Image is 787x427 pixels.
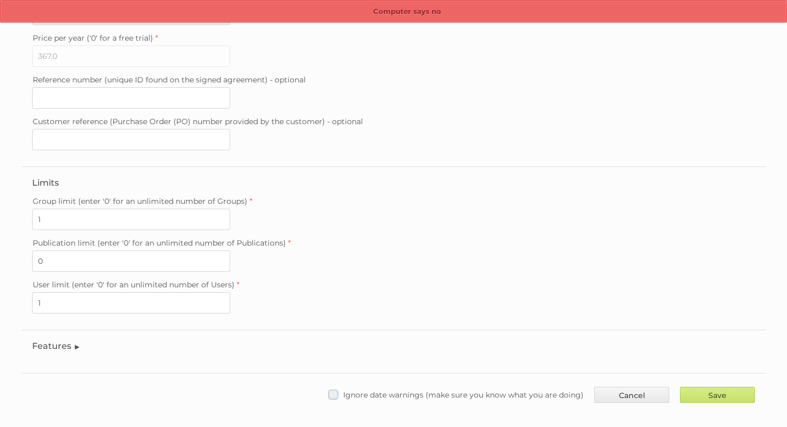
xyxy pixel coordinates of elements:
span: Ignore date warnings (make sure you know what you are doing) [343,390,584,400]
span: Reference number (unique ID found on the signed agreement) - optional [33,75,306,85]
input: Save [680,387,755,403]
span: User limit (enter '0' for an unlimited number of Users) [33,280,234,289]
span: Customer reference (Purchase Order (PO) number provided by the customer) - optional [33,117,363,126]
span: Group limit (enter '0' for an unlimited number of Groups) [33,196,247,206]
p: Computer says no [1,1,786,23]
span: Price per year ('0' for a free trial) [33,33,153,43]
legend: Features [32,341,81,351]
span: Publication limit (enter '0' for an unlimited number of Publications) [33,238,286,248]
a: Cancel [594,387,669,403]
legend: Limits [32,178,59,188]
